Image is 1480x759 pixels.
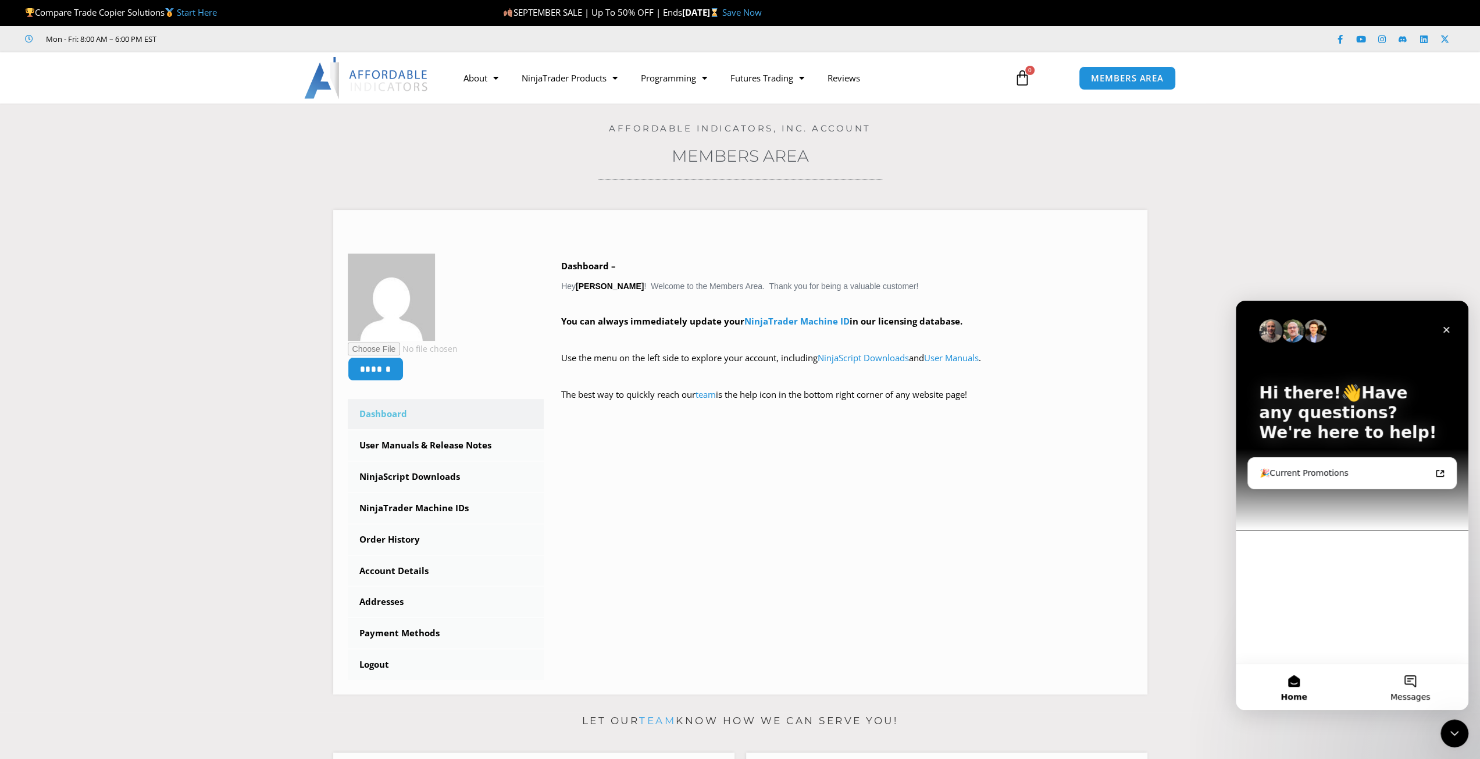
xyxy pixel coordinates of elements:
[348,399,544,429] a: Dashboard
[348,254,435,341] img: 56548c74e4e635fc86ad80a414cab6664546a0a43519a32fea89492d8f8a9661
[561,258,1133,419] div: Hey ! Welcome to the Members Area. Thank you for being a valuable customer!
[744,315,850,327] a: NinjaTrader Machine ID
[1440,719,1468,747] iframe: Intercom live chat
[719,65,816,91] a: Futures Trading
[561,387,1133,419] p: The best way to quickly reach our is the help icon in the bottom right corner of any website page!
[504,8,512,17] img: 🍂
[452,65,510,91] a: About
[348,650,544,680] a: Logout
[1025,66,1035,75] span: 0
[816,65,872,91] a: Reviews
[348,618,544,648] a: Payment Methods
[682,6,722,18] strong: [DATE]
[609,123,871,134] a: Affordable Indicators, Inc. Account
[348,462,544,492] a: NinjaScript Downloads
[639,715,676,726] a: team
[696,389,716,400] a: team
[1079,66,1176,90] a: MEMBERS AREA
[924,352,979,364] a: User Manuals
[173,33,347,45] iframe: Customer reviews powered by Trustpilot
[561,315,962,327] strong: You can always immediately update your in our licensing database.
[672,146,809,166] a: Members Area
[348,493,544,523] a: NinjaTrader Machine IDs
[348,399,544,680] nav: Account pages
[348,587,544,617] a: Addresses
[818,352,909,364] a: NinjaScript Downloads
[304,57,429,99] img: LogoAI | Affordable Indicators – NinjaTrader
[510,65,629,91] a: NinjaTrader Products
[722,6,761,18] a: Save Now
[710,8,719,17] img: ⌛
[165,8,174,17] img: 🥇
[561,350,1133,383] p: Use the menu on the left side to explore your account, including and .
[348,525,544,555] a: Order History
[503,6,682,18] span: SEPTEMBER SALE | Up To 50% OFF | Ends
[452,65,1001,91] nav: Menu
[177,6,217,18] a: Start Here
[348,556,544,586] a: Account Details
[43,32,156,46] span: Mon - Fri: 8:00 AM – 6:00 PM EST
[1091,74,1164,83] span: MEMBERS AREA
[1236,301,1468,710] iframe: Intercom live chat
[25,6,217,18] span: Compare Trade Copier Solutions
[26,8,34,17] img: 🏆
[576,281,644,291] strong: [PERSON_NAME]
[348,430,544,461] a: User Manuals & Release Notes
[997,61,1048,95] a: 0
[333,712,1147,731] p: Let our know how we can serve you!
[561,260,616,272] b: Dashboard –
[629,65,719,91] a: Programming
